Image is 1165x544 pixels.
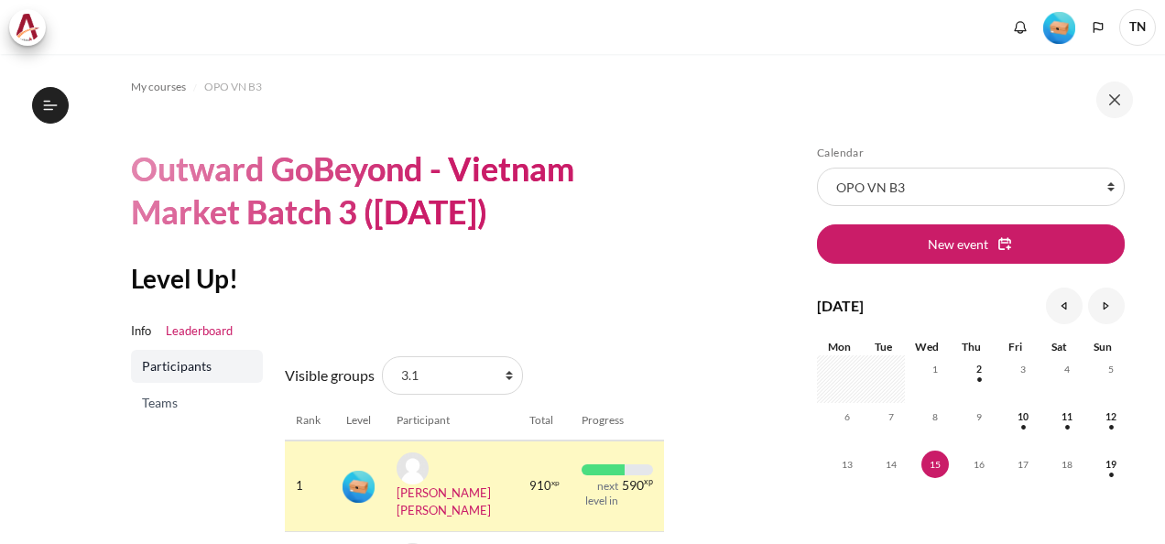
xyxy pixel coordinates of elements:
[905,451,949,498] td: Today
[131,79,186,95] span: My courses
[1094,340,1112,354] span: Sun
[343,469,375,503] div: Level #1
[285,364,375,386] label: Visible groups
[386,401,518,441] th: Participant
[965,403,993,430] span: 9
[166,322,233,341] a: Leaderboard
[1097,411,1125,422] a: Sunday, 12 October events
[1053,403,1081,430] span: 11
[965,451,993,478] span: 16
[1119,9,1156,46] span: TN
[204,79,262,95] span: OPO VN B3
[877,403,905,430] span: 7
[332,401,386,441] th: Level
[1036,10,1083,44] a: Level #1
[285,401,332,441] th: Rank
[833,403,861,430] span: 6
[928,234,988,254] span: New event
[131,76,186,98] a: My courses
[1097,355,1125,383] span: 5
[131,72,664,102] nav: Navigation bar
[1119,9,1156,46] a: User menu
[875,340,892,354] span: Tue
[921,403,949,430] span: 8
[15,14,40,41] img: Architeck
[518,401,571,441] th: Total
[1084,14,1112,41] button: Languages
[571,401,664,441] th: Progress
[1009,403,1037,430] span: 10
[833,451,861,478] span: 13
[529,477,551,495] span: 910
[1009,355,1037,383] span: 3
[817,295,864,317] h4: [DATE]
[131,386,263,419] a: Teams
[1097,459,1125,470] a: Sunday, 19 October events
[1053,411,1081,422] a: Saturday, 11 October events
[644,479,653,484] span: xp
[1009,451,1037,478] span: 17
[551,481,560,485] span: xp
[962,340,981,354] span: Thu
[921,355,949,383] span: 1
[1009,411,1037,422] a: Friday, 10 October events
[1051,340,1067,354] span: Sat
[965,364,993,375] a: Thursday, 2 October events
[582,479,618,508] div: next level in
[828,340,851,354] span: Mon
[1097,451,1125,478] span: 19
[131,147,664,234] h1: Outward GoBeyond - Vietnam Market Batch 3 ([DATE])
[204,76,262,98] a: OPO VN B3
[142,357,256,375] span: Participants
[1008,340,1022,354] span: Fri
[877,451,905,478] span: 14
[1043,10,1075,44] div: Level #1
[397,485,491,518] a: [PERSON_NAME] [PERSON_NAME]
[9,9,55,46] a: Architeck Architeck
[1053,451,1081,478] span: 18
[915,340,939,354] span: Wed
[1097,403,1125,430] span: 12
[131,262,664,295] h2: Level Up!
[622,479,644,492] span: 590
[131,350,263,383] a: Participants
[1007,14,1034,41] div: Show notification window with no new notifications
[1043,12,1075,44] img: Level #1
[285,441,332,532] td: 1
[343,471,375,503] img: Level #1
[1053,355,1081,383] span: 4
[817,224,1125,263] button: New event
[817,146,1125,160] h5: Calendar
[965,355,993,383] span: 2
[921,451,949,478] span: 15
[142,394,256,412] span: Teams
[131,322,151,341] a: Info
